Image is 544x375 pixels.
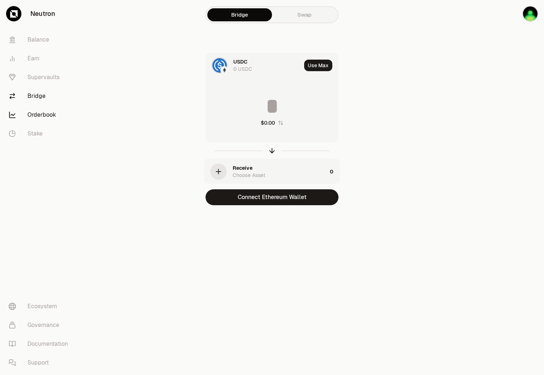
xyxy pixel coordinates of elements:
a: Earn [3,49,78,68]
div: 0 [330,159,340,184]
a: Supervaults [3,68,78,87]
div: Receive [233,164,252,172]
a: Documentation [3,335,78,353]
div: Choose Asset [233,172,265,179]
div: $0.00 [261,119,275,126]
img: trade new [522,6,538,22]
button: Use Max [304,60,332,71]
img: USDC Logo [212,58,227,73]
a: Bridge [207,8,272,21]
a: Bridge [3,87,78,105]
div: USDC [233,58,247,65]
button: ReceiveChoose Asset0 [204,159,340,184]
button: $0.00 [261,119,284,126]
a: Governance [3,316,78,335]
a: Swap [272,8,337,21]
a: Ecosystem [3,297,78,316]
a: Orderbook [3,105,78,124]
a: Stake [3,124,78,143]
div: ReceiveChoose Asset [204,159,327,184]
button: Connect Ethereum Wallet [206,189,338,205]
img: Ethereum Logo [221,67,228,73]
a: Balance [3,30,78,49]
div: USDC LogoEthereum LogoUSDC0 USDC [206,53,301,78]
div: 0 USDC [233,65,252,73]
a: Support [3,353,78,372]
